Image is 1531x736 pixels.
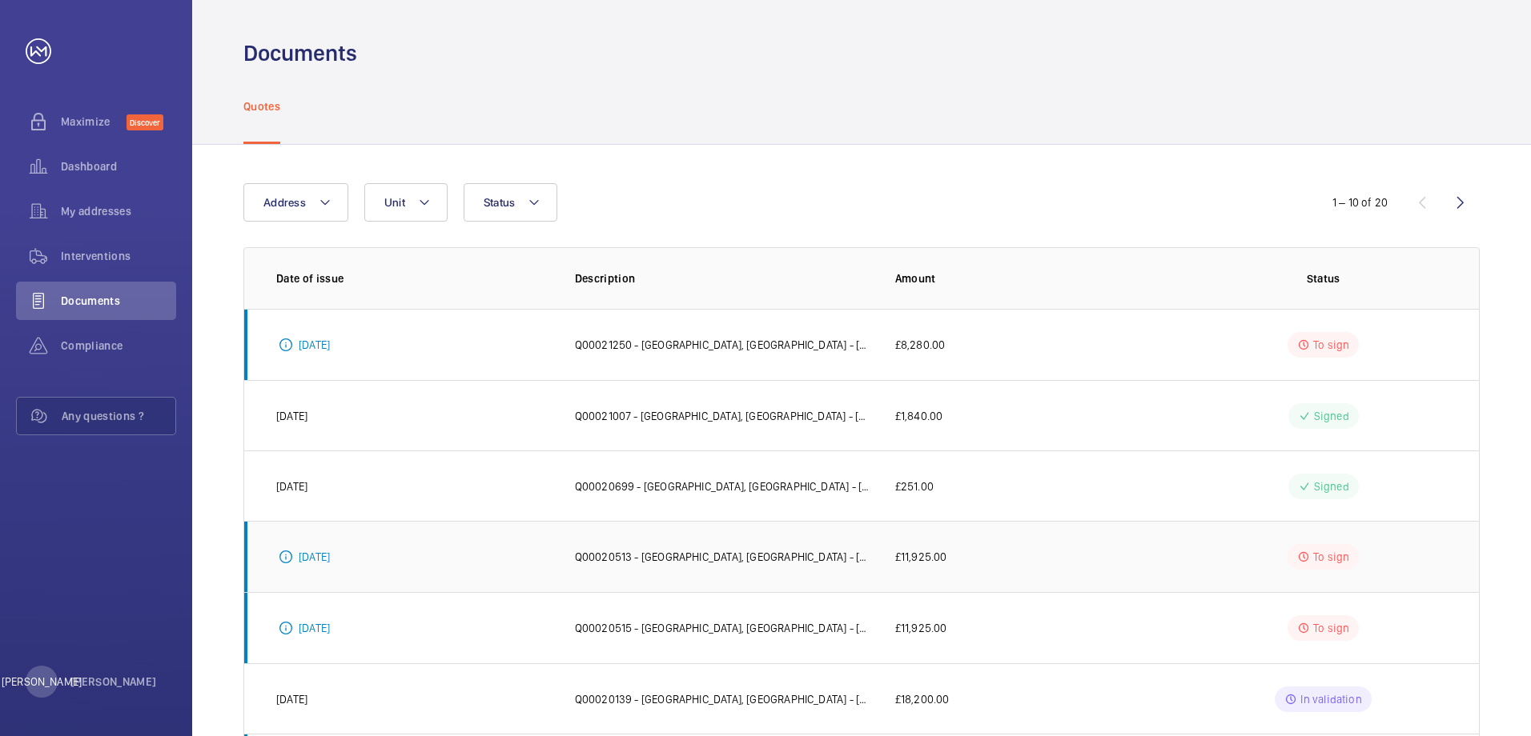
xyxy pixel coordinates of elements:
[895,620,947,636] p: £11,925.00
[61,114,127,130] span: Maximize
[299,620,330,636] p: [DATE]
[276,478,307,494] p: [DATE]
[276,691,307,707] p: [DATE]
[1313,337,1349,353] p: To sign
[243,98,280,114] p: Quotes
[464,183,558,222] button: Status
[895,549,947,565] p: £11,925.00
[299,549,330,565] p: [DATE]
[895,270,1175,286] p: Amount
[1199,270,1447,286] p: Status
[895,337,946,353] p: £8,280.00
[575,620,870,636] p: Q00020515 - [GEOGRAPHIC_DATA], [GEOGRAPHIC_DATA] - [GEOGRAPHIC_DATA] | GWS - Mondelez Lift 54 [DATE]
[62,408,175,424] span: Any questions ?
[61,293,176,309] span: Documents
[384,196,405,209] span: Unit
[263,196,306,209] span: Address
[575,270,870,286] p: Description
[575,337,870,353] p: Q00021250 - [GEOGRAPHIC_DATA], [GEOGRAPHIC_DATA] - [GEOGRAPHIC_DATA] | GWS - [GEOGRAPHIC_DATA]
[243,38,357,68] h1: Documents
[364,183,448,222] button: Unit
[1314,478,1349,494] p: Signed
[895,408,943,424] p: £1,840.00
[2,674,82,690] p: [PERSON_NAME]
[61,248,176,264] span: Interventions
[61,203,176,219] span: My addresses
[1332,194,1388,210] div: 1 – 10 of 20
[484,196,516,209] span: Status
[61,158,176,174] span: Dashboard
[276,270,549,286] p: Date of issue
[1314,408,1349,424] p: Signed
[895,478,934,494] p: £251.00
[61,338,176,354] span: Compliance
[70,674,157,690] p: [PERSON_NAME]
[127,114,163,130] span: Discover
[575,549,870,565] p: Q00020513 - [GEOGRAPHIC_DATA], [GEOGRAPHIC_DATA] - [GEOGRAPHIC_DATA] | GWS - [GEOGRAPHIC_DATA] - ...
[243,183,348,222] button: Address
[276,408,307,424] p: [DATE]
[575,691,870,707] p: Q00020139 - [GEOGRAPHIC_DATA], [GEOGRAPHIC_DATA] - [GEOGRAPHIC_DATA] | GWS - Mondelez Lift 37 [DATE]
[1313,620,1349,636] p: To sign
[575,408,870,424] p: Q00021007 - [GEOGRAPHIC_DATA], [GEOGRAPHIC_DATA] - [GEOGRAPHIC_DATA] | GWS - Mondelez
[575,478,870,494] p: Q00020699 - [GEOGRAPHIC_DATA], [GEOGRAPHIC_DATA] - [GEOGRAPHIC_DATA] | GWS - [GEOGRAPHIC_DATA] - ...
[895,691,950,707] p: £18,200.00
[299,337,330,353] p: [DATE]
[1300,691,1361,707] p: In validation
[1313,549,1349,565] p: To sign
